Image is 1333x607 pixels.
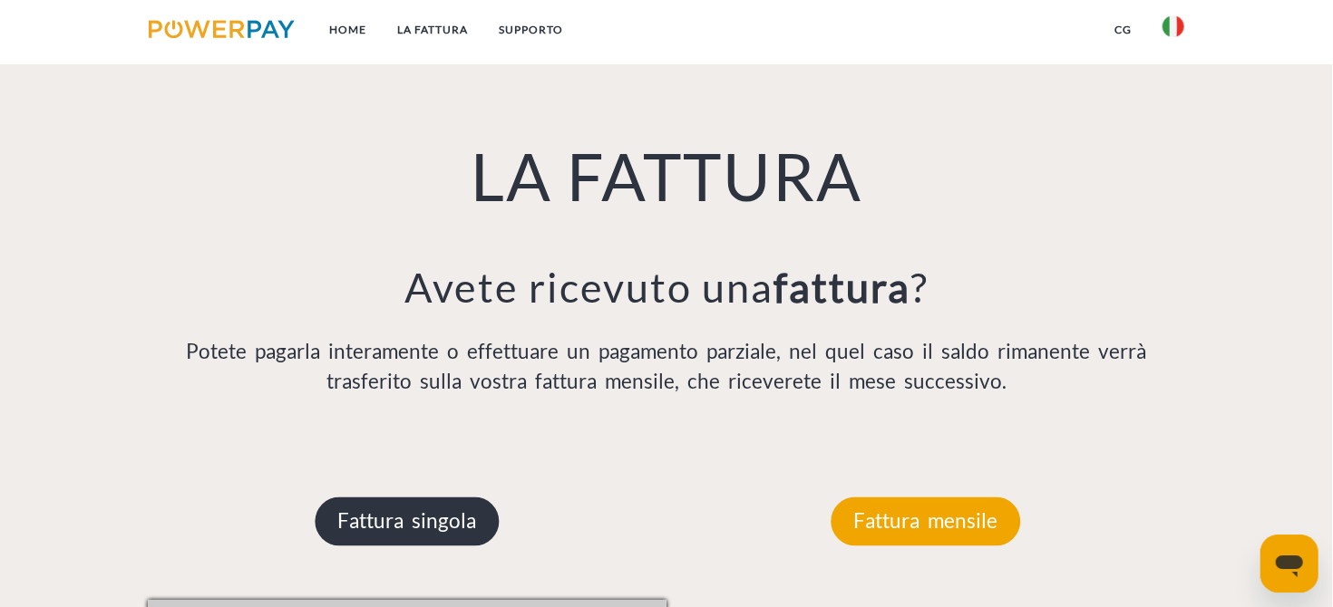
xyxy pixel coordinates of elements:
a: Supporto [483,14,579,46]
p: Fattura mensile [832,496,1021,545]
h3: Avete ricevuto una ? [148,262,1185,313]
b: fattura [774,263,910,312]
a: Home [314,14,382,46]
a: CG [1099,14,1147,46]
p: Fattura singola [316,496,500,545]
a: LA FATTURA [382,14,483,46]
img: logo-powerpay.svg [149,20,295,38]
iframe: Pulsante per aprire la finestra di messaggistica [1260,535,1318,593]
img: it [1163,15,1184,37]
h1: LA FATTURA [148,135,1185,217]
p: Potete pagarla interamente o effettuare un pagamento parziale, nel quel caso il saldo rimanente v... [148,336,1185,398]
